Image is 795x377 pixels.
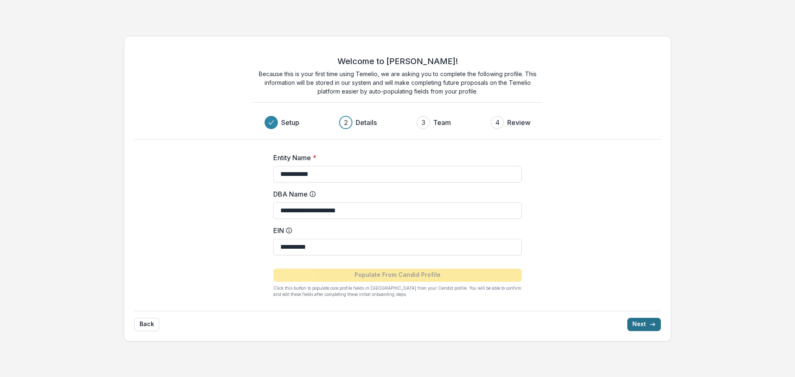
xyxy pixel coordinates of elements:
[627,318,661,331] button: Next
[281,118,299,127] h3: Setup
[495,118,500,127] div: 4
[433,118,451,127] h3: Team
[265,116,530,129] div: Progress
[422,118,425,127] div: 3
[273,226,517,235] label: EIN
[356,118,377,127] h3: Details
[253,70,542,96] p: Because this is your first time using Temelio, we are asking you to complete the following profil...
[507,118,530,127] h3: Review
[337,56,458,66] h2: Welcome to [PERSON_NAME]!
[134,318,159,331] button: Back
[273,153,517,163] label: Entity Name
[273,269,522,282] button: Populate From Candid Profile
[344,118,348,127] div: 2
[273,189,517,199] label: DBA Name
[273,285,522,298] p: Click this button to populate core profile fields in [GEOGRAPHIC_DATA] from your Candid profile. ...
